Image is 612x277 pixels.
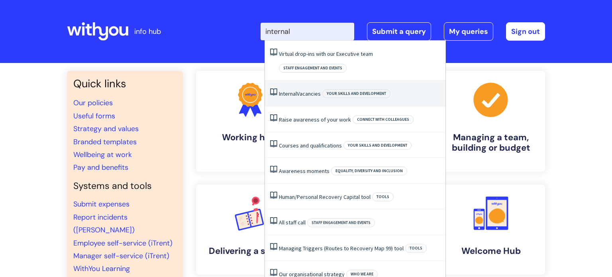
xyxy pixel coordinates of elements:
[134,25,161,38] p: info hub
[322,89,390,98] span: Your skills and development
[437,71,545,172] a: Managing a team, building or budget
[367,22,431,41] a: Submit a query
[353,115,414,124] span: Connect with colleagues
[279,219,306,226] a: All staff call
[73,150,132,159] a: Wellbeing at work
[196,185,304,275] a: Delivering a service
[73,124,139,134] a: Strategy and values
[279,116,351,123] a: Raise awareness of your work
[279,142,342,149] a: Courses and qualifications
[73,137,137,147] a: Branded templates
[73,111,115,121] a: Useful forms
[343,141,412,150] span: Your skills and development
[202,246,298,256] h4: Delivering a service
[73,163,128,172] a: Pay and benefits
[202,132,298,143] h4: Working here
[73,77,177,90] h3: Quick links
[73,98,113,108] a: Our policies
[444,22,493,41] a: My queries
[261,23,354,40] input: Search
[279,245,404,252] a: Managing Triggers (Routes to Recovery Map 99) tool
[443,132,539,153] h4: Managing a team, building or budget
[279,50,373,57] a: Virtual drop-ins with our Executive team
[506,22,545,41] a: Sign out
[372,193,394,201] span: Tools
[73,199,129,209] a: Submit expenses
[279,64,347,73] span: Staff engagement and events
[261,22,545,41] div: | -
[437,185,545,275] a: Welcome Hub
[279,90,321,97] a: InternalVacancies
[307,218,375,227] span: Staff engagement and events
[73,264,130,273] a: WithYou Learning
[279,167,330,175] a: Awareness moments
[73,212,135,235] a: Report incidents ([PERSON_NAME])
[73,238,173,248] a: Employee self-service (iTrent)
[443,246,539,256] h4: Welcome Hub
[279,90,297,97] span: Internal
[73,181,177,192] h4: Systems and tools
[196,71,304,172] a: Working here
[279,193,371,200] a: Human/Personal Recovery Capital tool
[73,251,169,261] a: Manager self-service (iTrent)
[331,167,407,175] span: Equality, Diversity and Inclusion
[405,244,427,253] span: Tools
